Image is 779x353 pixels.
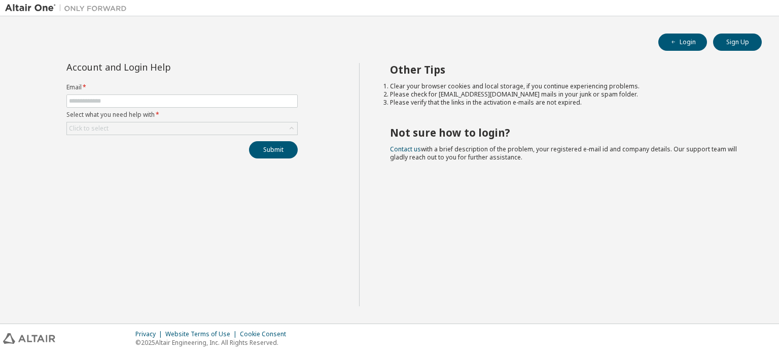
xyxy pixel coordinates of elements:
div: Website Terms of Use [165,330,240,338]
div: Click to select [67,122,297,135]
li: Please verify that the links in the activation e-mails are not expired. [390,99,744,107]
h2: Other Tips [390,63,744,76]
img: altair_logo.svg [3,333,55,344]
button: Submit [249,141,298,158]
p: © 2025 Altair Engineering, Inc. All Rights Reserved. [135,338,292,347]
button: Login [658,34,707,51]
button: Sign Up [713,34,762,51]
li: Please check for [EMAIL_ADDRESS][DOMAIN_NAME] mails in your junk or spam folder. [390,90,744,99]
label: Email [66,83,298,91]
span: with a brief description of the problem, your registered e-mail id and company details. Our suppo... [390,145,737,162]
a: Contact us [390,145,421,153]
div: Cookie Consent [240,330,292,338]
li: Clear your browser cookies and local storage, if you continue experiencing problems. [390,82,744,90]
label: Select what you need help with [66,111,298,119]
h2: Not sure how to login? [390,126,744,139]
div: Privacy [135,330,165,338]
img: Altair One [5,3,132,13]
div: Account and Login Help [66,63,252,71]
div: Click to select [69,124,109,133]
